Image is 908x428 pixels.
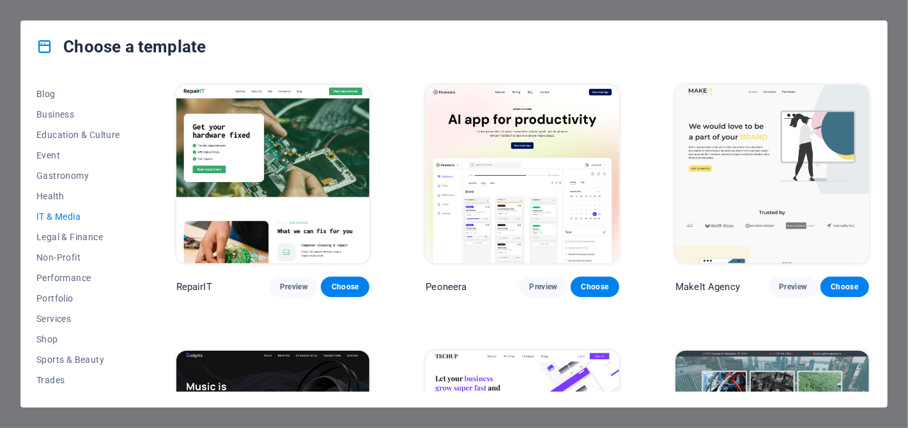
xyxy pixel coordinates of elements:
span: Preview [779,282,807,292]
button: Performance [36,268,120,288]
button: Sports & Beauty [36,349,120,370]
span: Business [36,109,120,119]
button: Travel [36,390,120,411]
p: MakeIt Agency [675,280,740,293]
span: Performance [36,273,120,283]
button: Preview [519,277,567,297]
button: Preview [769,277,817,297]
span: Services [36,314,120,324]
button: Health [36,186,120,206]
span: Non-Profit [36,252,120,263]
span: Blog [36,89,120,99]
span: Portfolio [36,293,120,303]
span: Choose [331,282,359,292]
button: Event [36,145,120,165]
button: Business [36,104,120,125]
h4: Choose a template [36,36,206,57]
span: Preview [280,282,308,292]
span: Legal & Finance [36,232,120,242]
img: RepairIT [176,85,370,263]
img: MakeIt Agency [675,85,869,263]
button: Portfolio [36,288,120,309]
button: Blog [36,84,120,104]
button: Legal & Finance [36,227,120,247]
img: Peoneera [426,85,619,263]
span: Gastronomy [36,171,120,181]
span: Preview [529,282,557,292]
span: Sports & Beauty [36,355,120,365]
button: Choose [820,277,869,297]
p: Peoneera [426,280,466,293]
span: Health [36,191,120,201]
button: Trades [36,370,120,390]
button: Education & Culture [36,125,120,145]
span: Trades [36,375,120,385]
button: Gastronomy [36,165,120,186]
span: IT & Media [36,211,120,222]
button: Shop [36,329,120,349]
p: RepairIT [176,280,212,293]
button: Choose [571,277,619,297]
button: Choose [321,277,369,297]
span: Shop [36,334,120,344]
span: Education & Culture [36,130,120,140]
span: Choose [581,282,609,292]
button: Preview [270,277,318,297]
span: Event [36,150,120,160]
button: Non-Profit [36,247,120,268]
button: Services [36,309,120,329]
button: IT & Media [36,206,120,227]
span: Choose [831,282,859,292]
